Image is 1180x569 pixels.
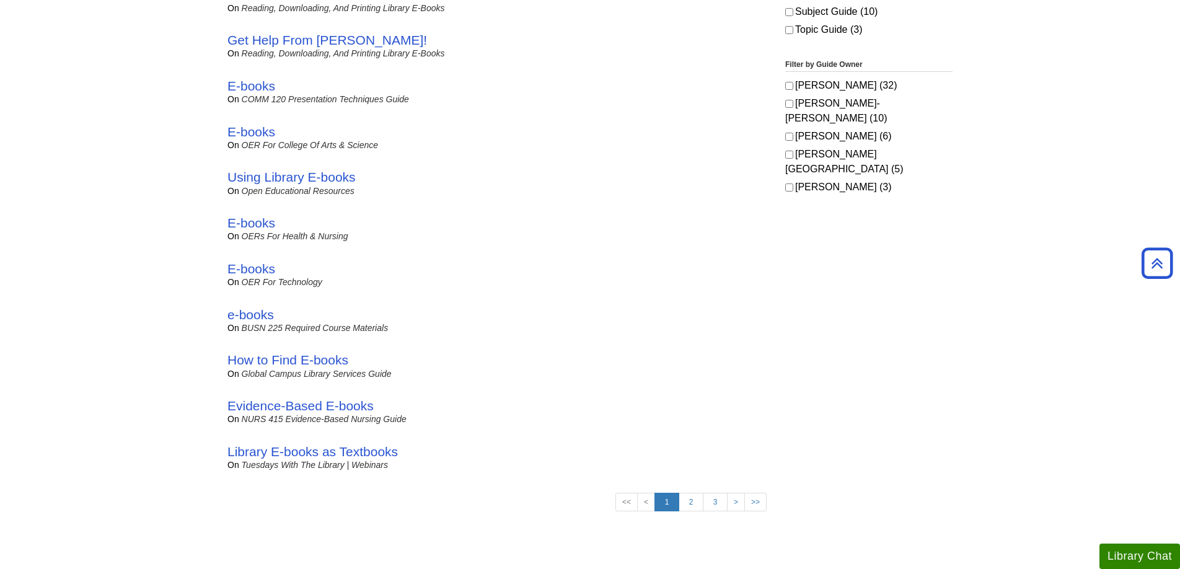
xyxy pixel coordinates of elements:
[227,262,275,276] a: E-books
[785,8,793,16] input: Subject Guide (10)
[227,94,239,104] span: on
[785,100,793,108] input: [PERSON_NAME]-[PERSON_NAME] (10)
[1137,255,1177,271] a: Back to Top
[227,48,239,58] span: on
[1099,544,1180,569] button: Library Chat
[227,414,239,424] span: on
[785,147,953,177] label: [PERSON_NAME][GEOGRAPHIC_DATA] (5)
[785,22,953,37] label: Topic Guide (3)
[242,369,392,379] a: Global Campus Library Services Guide
[679,493,703,511] a: 2
[615,493,638,511] a: <<
[637,493,655,511] a: <
[227,125,275,139] a: E-books
[785,133,793,141] input: [PERSON_NAME] (6)
[227,444,398,459] a: Library E-books as Textbooks
[785,129,953,144] label: [PERSON_NAME] (6)
[227,369,239,379] span: on
[227,216,275,230] a: E-books
[227,231,239,241] span: on
[227,353,348,367] a: How to Find E-books
[615,493,767,511] ul: Search Pagination
[785,183,793,192] input: [PERSON_NAME] (3)
[654,493,679,511] a: 1
[785,151,793,159] input: [PERSON_NAME][GEOGRAPHIC_DATA] (5)
[227,33,427,47] a: Get Help From [PERSON_NAME]!
[227,323,239,333] span: on
[785,26,793,34] input: Topic Guide (3)
[242,277,322,287] a: OER for Technology
[785,4,953,19] label: Subject Guide (10)
[242,48,445,58] a: Reading, Downloading, and Printing Library E-books
[242,323,389,333] a: BUSN 225 Required Course Materials
[727,493,745,511] a: >
[242,460,388,470] a: Tuesdays with the Library | Webinars
[242,414,407,424] a: NURS 415 Evidence-Based Nursing Guide
[744,493,767,511] a: >>
[242,94,409,104] a: COMM 120 Presentation Techniques Guide
[227,186,239,196] span: on
[785,82,793,90] input: [PERSON_NAME] (32)
[785,78,953,93] label: [PERSON_NAME] (32)
[227,277,239,287] span: on
[227,170,356,184] a: Using Library E-books
[227,460,239,470] span: on
[242,140,378,150] a: OER for College of Arts & Science
[227,399,374,413] a: Evidence-Based E-books
[227,307,274,322] a: e-books
[242,186,354,196] a: Open Educational Resources
[242,231,348,241] a: OERs for Health & Nursing
[785,59,953,72] legend: Filter by Guide Owner
[785,180,953,195] label: [PERSON_NAME] (3)
[227,79,275,93] a: E-books
[227,3,239,13] span: on
[703,493,728,511] a: 3
[242,3,445,13] a: Reading, Downloading, and Printing Library E-books
[785,96,953,126] label: [PERSON_NAME]-[PERSON_NAME] (10)
[227,140,239,150] span: on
